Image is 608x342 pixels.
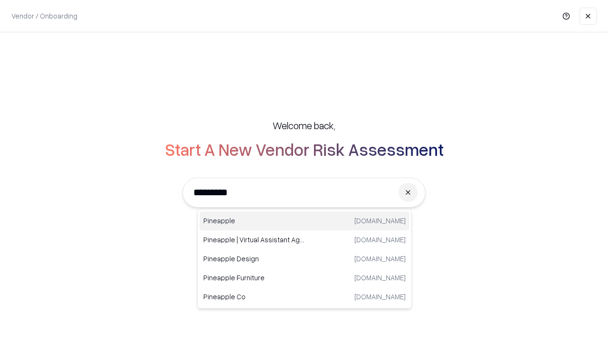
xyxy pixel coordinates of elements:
p: Pineapple Co [203,292,304,302]
p: [DOMAIN_NAME] [354,254,406,264]
p: Pineapple Design [203,254,304,264]
p: [DOMAIN_NAME] [354,273,406,283]
h5: Welcome back, [273,119,335,132]
p: [DOMAIN_NAME] [354,216,406,226]
div: Suggestions [197,209,412,309]
p: [DOMAIN_NAME] [354,292,406,302]
p: Pineapple Furniture [203,273,304,283]
p: Pineapple | Virtual Assistant Agency [203,235,304,245]
h2: Start A New Vendor Risk Assessment [165,140,444,159]
p: [DOMAIN_NAME] [354,235,406,245]
p: Pineapple [203,216,304,226]
p: Vendor / Onboarding [11,11,77,21]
